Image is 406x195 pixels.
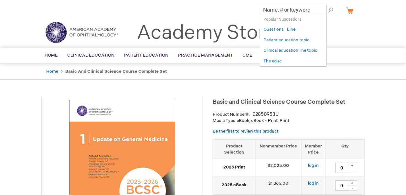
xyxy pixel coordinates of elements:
span: Home [45,53,58,58]
th: Member Price [301,139,325,159]
a: Be the first to review this product [213,129,278,134]
th: Nonmember Price [255,139,302,159]
div: + [347,163,357,168]
p: eBook, eBook + Print, Print [213,118,365,124]
a: Questions [263,27,284,33]
a: Patient education topic [263,37,309,43]
strong: 2025 eBook [216,182,252,188]
span: Popular Suggestions [263,17,302,22]
th: Qty [325,139,364,159]
input: Qty [335,163,348,173]
a: Clinical education line topic [263,48,317,54]
th: Product Selection [213,139,255,159]
div: 02850953U [252,111,279,118]
a: The educ [263,58,282,64]
input: Name, # or keyword [260,5,327,15]
span: Basic and Clinical Science Course Complete Set [213,99,345,105]
div: - [347,186,357,191]
span: Practice Management [178,53,233,58]
strong: Media Type: [213,118,237,123]
span: Search [311,3,336,16]
a: Line [287,27,295,33]
td: $1,865.00 [255,177,302,195]
strong: 2025 Print [216,164,252,170]
div: + [347,180,357,186]
td: $2,025.00 [255,159,302,177]
input: Qty [335,180,348,191]
span: CME [242,53,252,58]
strong: Basic and Clinical Science Course Complete Set [65,69,167,74]
strong: Product Number [213,112,250,117]
div: - [347,168,357,173]
span: Clinical Education [67,53,114,58]
a: Academy Store [137,21,276,45]
a: log in [308,163,319,168]
span: Patient Education [124,53,168,58]
a: Home [46,69,58,74]
a: log in [308,181,319,186]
